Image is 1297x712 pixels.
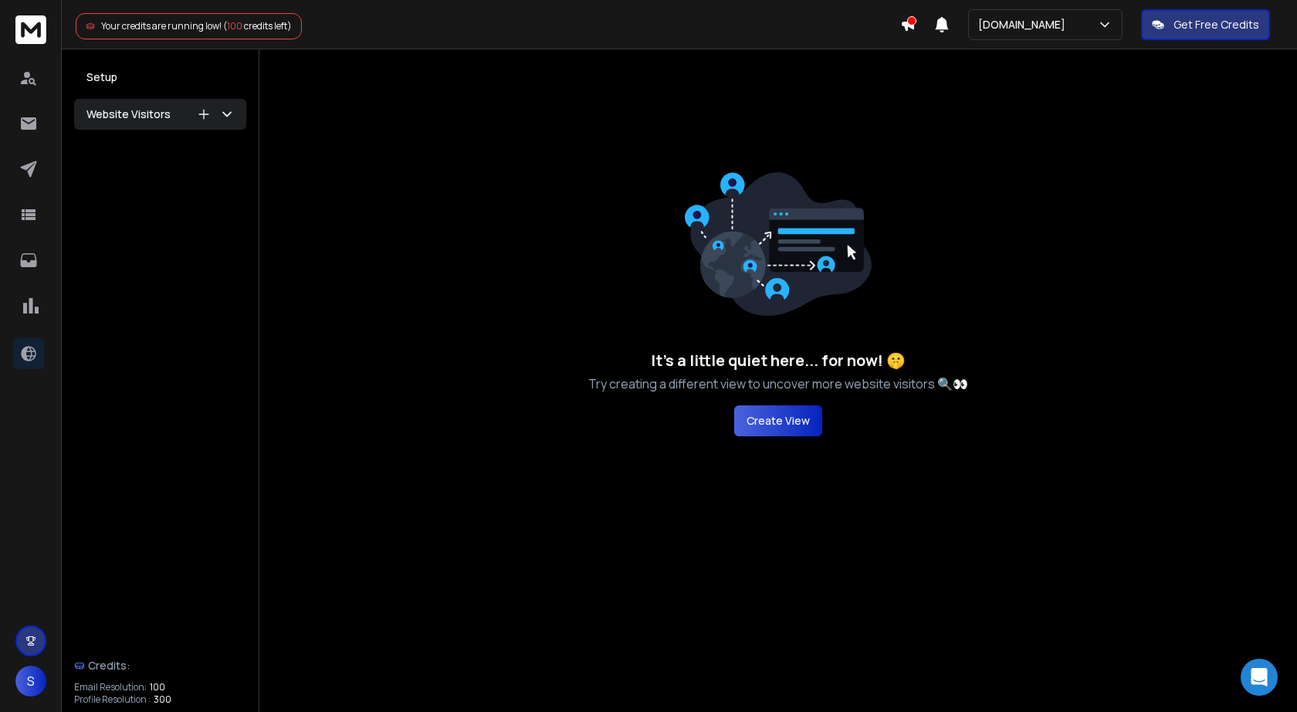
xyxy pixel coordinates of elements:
[150,681,165,693] span: 100
[1173,17,1259,32] p: Get Free Credits
[978,17,1072,32] p: [DOMAIN_NAME]
[15,666,46,697] button: S
[1141,9,1270,40] button: Get Free Credits
[1241,659,1278,696] div: Open Intercom Messenger
[734,405,822,436] button: Create View
[74,650,246,681] a: Credits:
[74,693,151,706] p: Profile Resolution :
[588,375,968,393] p: Try creating a different view to uncover more website visitors 🔍👀
[74,681,147,693] p: Email Resolution:
[88,658,130,673] span: Credits:
[651,350,906,371] h3: It's a little quiet here... for now! 🤫
[74,62,246,93] button: Setup
[101,19,222,32] span: Your credits are running low!
[154,693,171,706] span: 300
[74,99,246,130] button: Website Visitors
[223,19,292,32] span: ( credits left)
[227,19,242,32] span: 100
